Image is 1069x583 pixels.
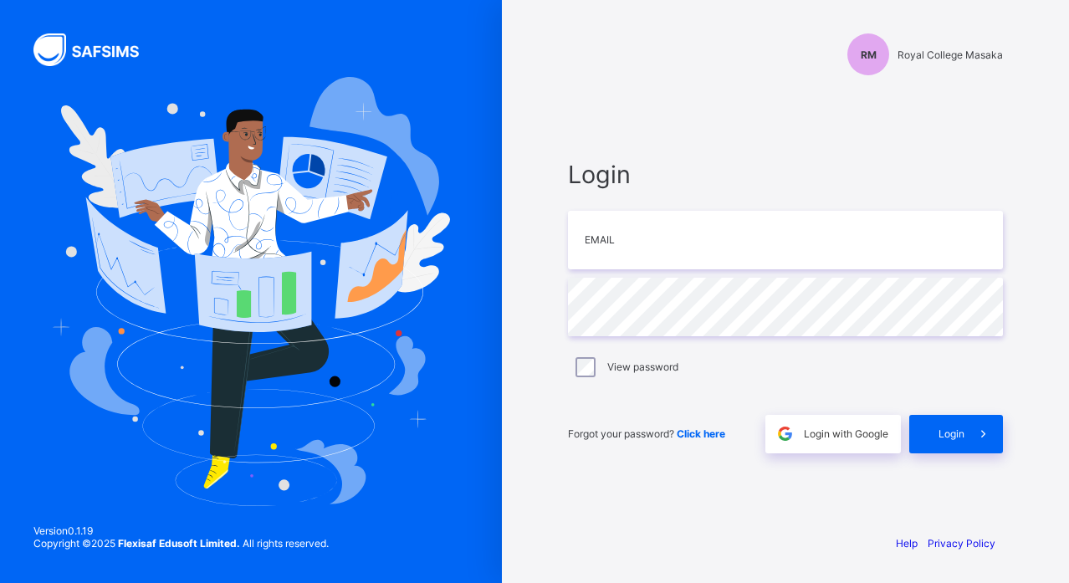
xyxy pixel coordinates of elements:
span: Royal College Masaka [898,49,1003,61]
span: Login [939,427,964,440]
strong: Flexisaf Edusoft Limited. [118,537,240,550]
img: Hero Image [52,77,450,505]
label: View password [607,361,678,373]
img: SAFSIMS Logo [33,33,159,66]
span: Copyright © 2025 All rights reserved. [33,537,329,550]
span: Login [568,160,1003,189]
a: Privacy Policy [928,537,995,550]
span: Version 0.1.19 [33,524,329,537]
span: Login with Google [804,427,888,440]
a: Click here [677,427,725,440]
span: Forgot your password? [568,427,725,440]
img: google.396cfc9801f0270233282035f929180a.svg [775,424,795,443]
a: Help [896,537,918,550]
span: RM [861,49,877,61]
